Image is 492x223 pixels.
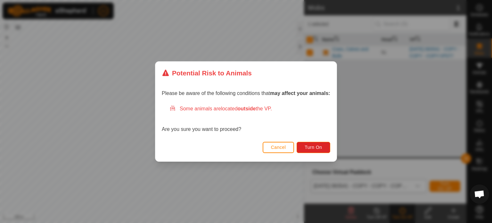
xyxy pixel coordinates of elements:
strong: outside [238,106,256,111]
div: Some animals are [169,105,330,113]
span: Please be aware of the following conditions that [162,90,330,96]
span: Cancel [271,145,286,150]
button: Cancel [263,142,294,153]
div: Potential Risk to Animals [162,68,252,78]
button: Turn On [297,142,330,153]
strong: may affect your animals: [270,90,330,96]
div: Open chat [470,184,489,204]
span: located the VP. [221,106,272,111]
div: Are you sure you want to proceed? [162,105,330,133]
span: Turn On [305,145,322,150]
